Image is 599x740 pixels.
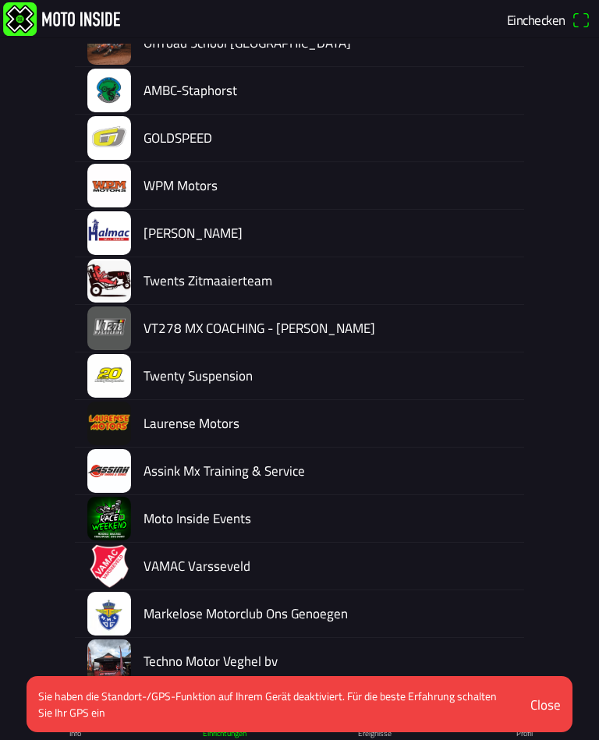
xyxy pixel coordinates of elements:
[87,211,131,255] img: lIi8TNAAqHcHkSkM4FLnWFRZNSzQoieEBZZAxkti.jpeg
[516,728,533,739] ion-label: Profil
[87,306,131,350] img: m27H6q1FX55dElvMVo3Ez0rGSuGc2eR0IOhOEY0J.jpeg
[87,497,131,540] img: avgeJZzSpmKmC3BUPU1QaKBiIfr5vPWB2m6JbNIg.jpeg
[87,354,131,398] img: E28A0825-340D-40E8-AD27-BA32E2B38A03.JPG
[87,402,131,445] img: 2ICJh0beNgKd0bCzGU5ym4mQ3NQsOh840YCd1WbW.jpeg
[203,728,246,739] ion-label: Einrichtungen
[69,728,81,739] ion-label: Info
[87,639,131,683] img: ukU4OdRNXCoAP1soteft1uAySRKGAmLevqhtcmf5.jpeg
[144,511,512,526] h2: Moto Inside Events
[502,6,596,33] a: Eincheckenqr scanner
[144,320,512,336] h2: VT278 MX COACHING - [PERSON_NAME]
[87,544,131,588] img: VO4gprahLP017EXKpe6ESAQbuC99gJKaIARkKhXp.png
[358,728,392,739] ion-label: Ereignisse
[144,558,512,574] h2: VAMAC Varsseveld
[144,606,512,621] h2: Markelose Motorclub Ons Genoegen
[144,368,512,384] h2: Twenty Suspension
[144,416,512,431] h2: Laurense Motors
[87,259,131,303] img: fcugZSFvzj35COuxVxVvMpNeb0ALz5e3wqyVadaE.jpeg
[507,9,565,30] span: Einchecken
[144,273,512,289] h2: Twents Zitmaaierteam
[144,83,512,98] h2: AMBC-Staphorst
[87,592,131,636] img: UByebBRfVoKeJdfrrfejYaKoJ9nquzzw8nymcseR.jpeg
[144,463,512,479] h2: Assink Mx Training & Service
[87,116,131,160] img: FJDFIxhYiKUzXsUFHDZPDZBXzF0EQmy7nF4ojyWg.jpeg
[87,164,131,207] img: nm6NfHkn3Ohm0JiUU4TNw22BB1kLhz1oswmwXCKa.jpeg
[87,449,131,493] img: CSHL7vcYoxxWhqJ5bhrFgmiQh5Ref4KWvAJxvDmg.jpeg
[144,653,512,669] h2: Techno Motor Veghel bv
[87,69,131,112] img: LHdt34qjO8I1ikqy75xviT6zvODe0JOmFLV3W9KQ.jpeg
[144,225,512,241] h2: [PERSON_NAME]
[144,178,512,193] h2: WPM Motors
[144,130,512,146] h2: GOLDSPEED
